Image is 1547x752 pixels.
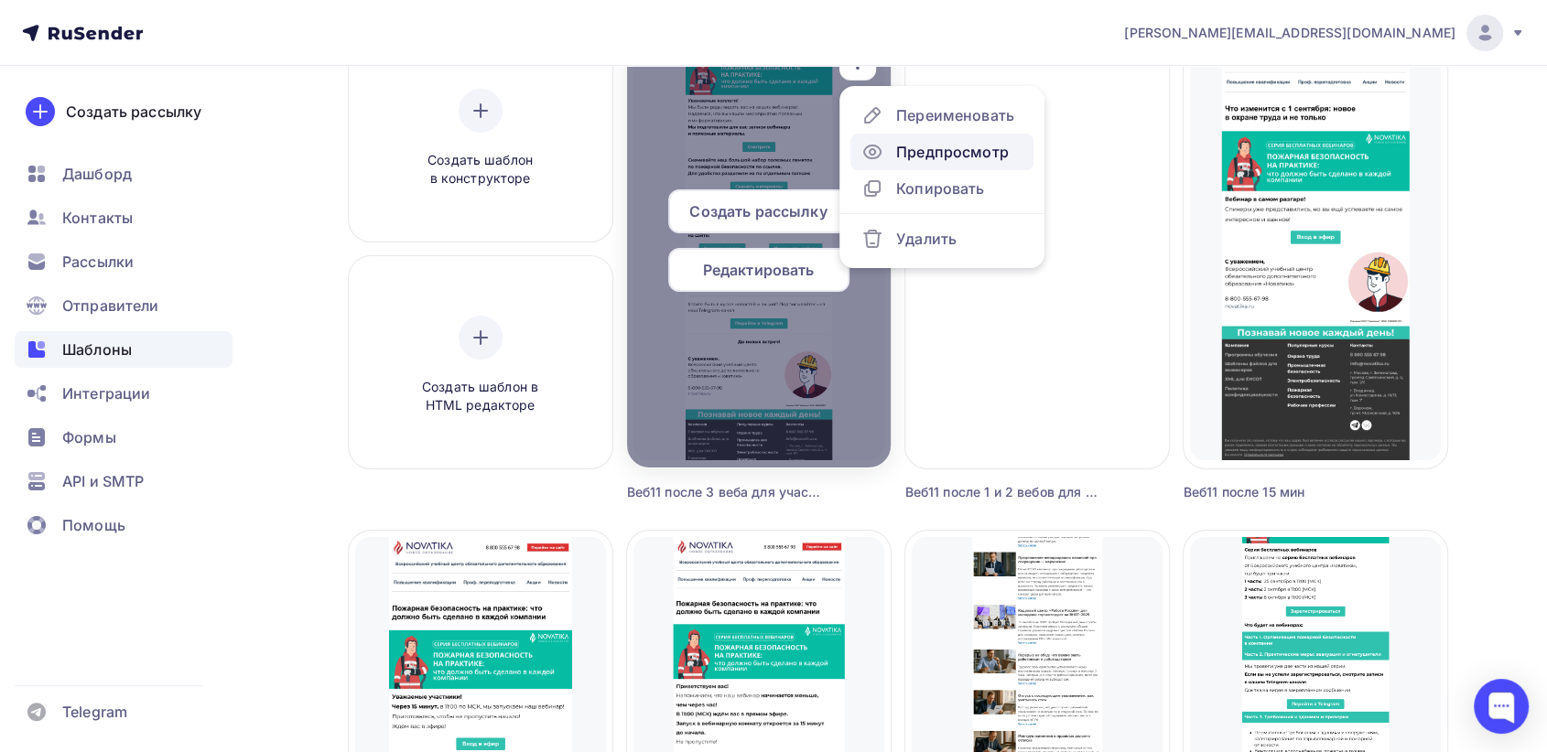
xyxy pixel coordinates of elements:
div: Удалить [896,228,957,250]
span: API и SMTP [62,470,144,492]
div: Веб11 после 1 и 2 вебов для участников [905,483,1103,501]
div: Создать рассылку [66,101,201,123]
span: Редактировать [703,259,815,281]
a: Формы [15,419,233,456]
span: Создать шаблон в HTML редакторе [394,378,568,415]
a: Дашборд [15,156,233,192]
span: Шаблоны [62,338,132,360]
span: Создать рассылку [689,200,827,222]
a: Контакты [15,199,233,236]
span: Создать шаблон в конструкторе [394,151,568,188]
div: Копировать [896,177,984,199]
span: Помощь [62,514,125,536]
span: Рассылки [62,251,134,273]
div: Предпросмотр [896,141,1009,163]
span: Дашборд [62,163,132,185]
span: Отправители [62,295,159,317]
a: Рассылки [15,243,233,280]
a: Шаблоны [15,331,233,368]
span: Формы [62,426,116,448]
span: [PERSON_NAME][EMAIL_ADDRESS][DOMAIN_NAME] [1124,24,1455,42]
div: Переименовать [896,104,1014,126]
div: Веб11 после 3 веба для участников [627,483,825,501]
div: Веб11 после 15 мин [1184,483,1381,501]
a: [PERSON_NAME][EMAIL_ADDRESS][DOMAIN_NAME] [1124,15,1525,51]
span: Контакты [62,207,133,229]
a: Отправители [15,287,233,324]
span: Интеграции [62,382,150,404]
span: Telegram [62,701,127,723]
